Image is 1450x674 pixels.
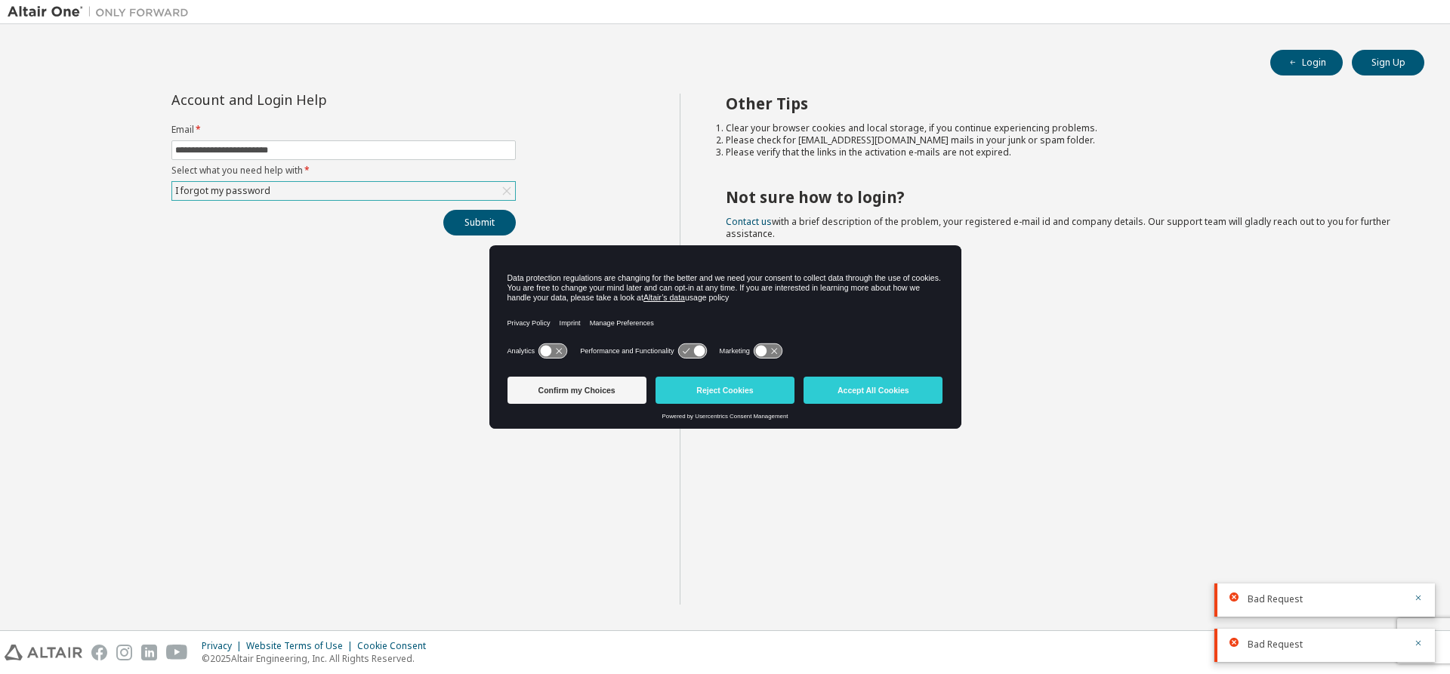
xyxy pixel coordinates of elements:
img: altair_logo.svg [5,645,82,660]
h2: Other Tips [726,94,1398,113]
a: Contact us [726,215,772,228]
div: Website Terms of Use [246,640,357,652]
p: © 2025 Altair Engineering, Inc. All Rights Reserved. [202,652,435,665]
li: Please verify that the links in the activation e-mails are not expired. [726,146,1398,158]
li: Please check for [EMAIL_ADDRESS][DOMAIN_NAME] mails in your junk or spam folder. [726,134,1398,146]
img: instagram.svg [116,645,132,660]
span: Bad Request [1248,639,1303,651]
li: Clear your browser cookies and local storage, if you continue experiencing problems. [726,122,1398,134]
label: Email [171,124,516,136]
span: with a brief description of the problem, your registered e-mail id and company details. Our suppo... [726,215,1390,240]
button: Submit [443,210,516,235]
button: Login [1270,50,1343,75]
img: youtube.svg [166,645,188,660]
h2: Not sure how to login? [726,187,1398,207]
div: I forgot my password [173,183,273,199]
img: Altair One [8,5,196,20]
span: Bad Request [1248,593,1303,605]
div: I forgot my password [172,182,515,200]
div: Cookie Consent [357,640,435,652]
label: Select what you need help with [171,165,516,177]
div: Privacy [202,640,246,652]
button: Sign Up [1352,50,1424,75]
div: Account and Login Help [171,94,447,106]
img: linkedin.svg [141,645,157,660]
img: facebook.svg [91,645,107,660]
